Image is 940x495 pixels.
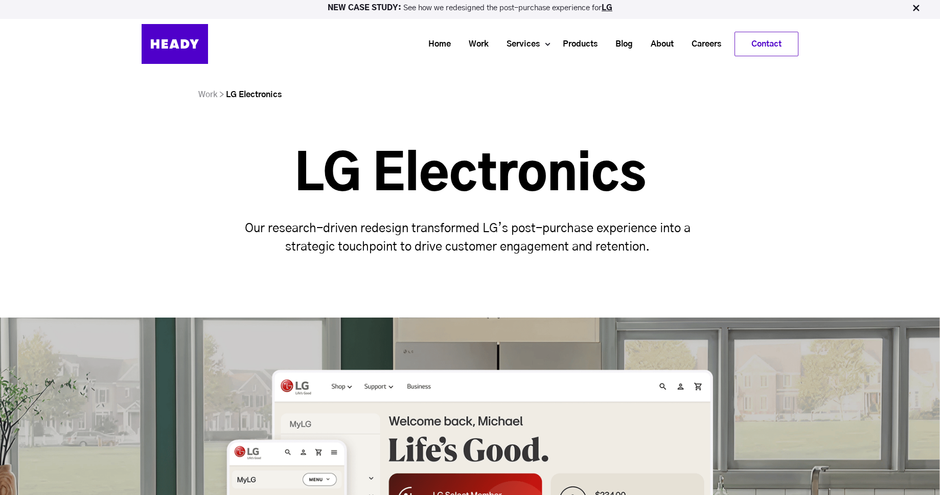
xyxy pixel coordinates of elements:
[494,35,545,54] a: Services
[328,4,403,12] strong: NEW CASE STUDY:
[456,35,494,54] a: Work
[602,4,612,12] a: LG
[911,3,921,13] img: Close Bar
[218,32,798,56] div: Navigation Menu
[638,35,679,54] a: About
[5,4,935,12] p: See how we redesigned the post-purchase experience for
[226,87,282,102] li: LG Electronics
[550,35,603,54] a: Products
[735,32,798,56] a: Contact
[679,35,726,54] a: Careers
[227,219,714,256] p: Our research-driven redesign transformed LG’s post-purchase experience into a strategic touchpoin...
[198,91,224,99] a: Work >
[142,24,208,64] img: Heady_Logo_Web-01 (1)
[603,35,638,54] a: Blog
[416,35,456,54] a: Home
[227,151,714,200] h1: LG Electronics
